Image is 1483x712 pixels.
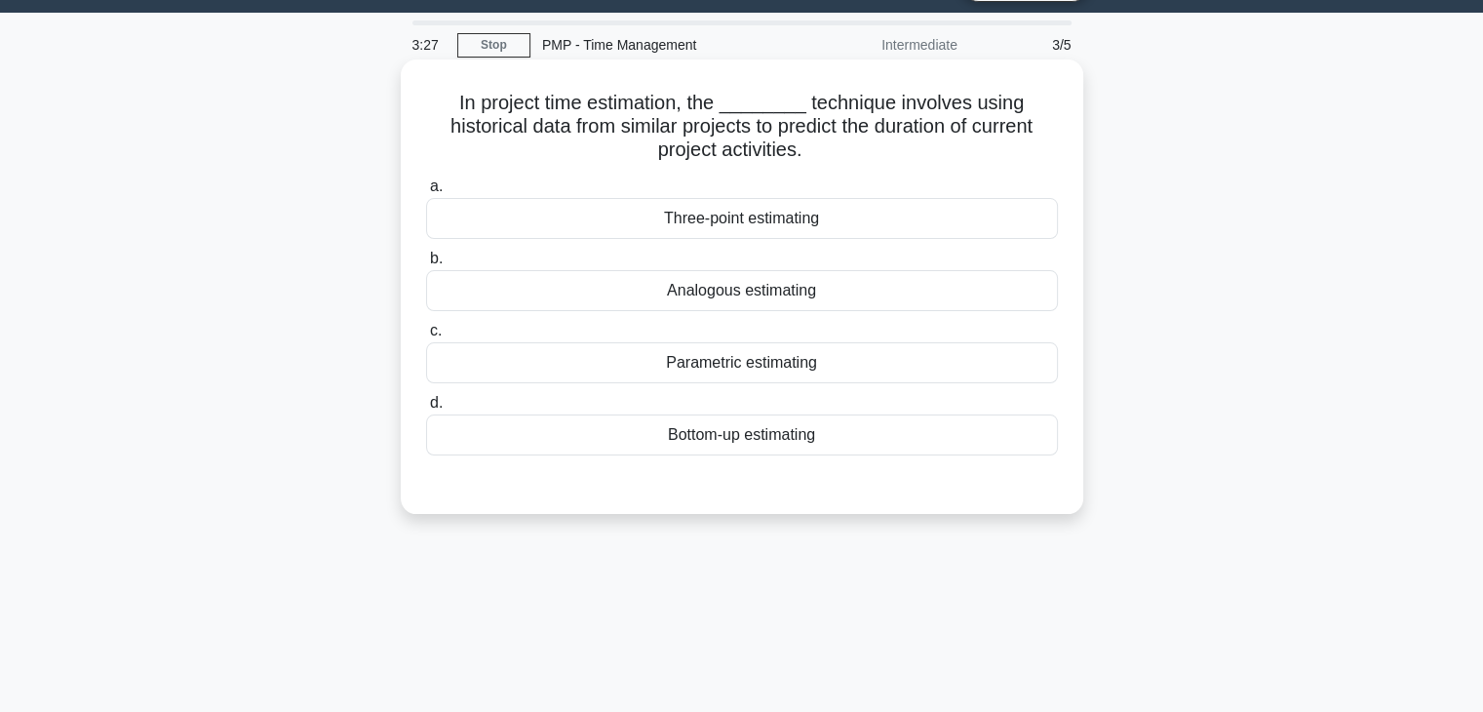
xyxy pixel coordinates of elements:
[430,394,443,411] span: d.
[530,25,799,64] div: PMP - Time Management
[426,415,1058,455] div: Bottom-up estimating
[426,198,1058,239] div: Three-point estimating
[424,91,1060,163] h5: In project time estimation, the ________ technique involves using historical data from similar pr...
[426,342,1058,383] div: Parametric estimating
[401,25,457,64] div: 3:27
[430,178,443,194] span: a.
[426,270,1058,311] div: Analogous estimating
[969,25,1083,64] div: 3/5
[457,33,530,58] a: Stop
[430,250,443,266] span: b.
[430,322,442,338] span: c.
[799,25,969,64] div: Intermediate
